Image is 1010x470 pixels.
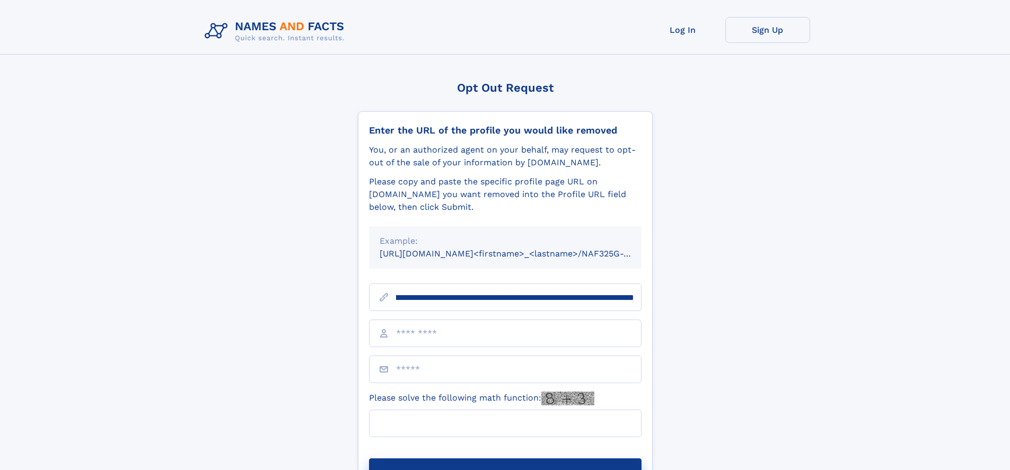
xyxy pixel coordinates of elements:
[369,125,642,136] div: Enter the URL of the profile you would like removed
[640,17,725,43] a: Log In
[380,235,631,247] div: Example:
[200,17,353,46] img: Logo Names and Facts
[358,81,653,94] div: Opt Out Request
[369,144,642,169] div: You, or an authorized agent on your behalf, may request to opt-out of the sale of your informatio...
[369,392,594,405] label: Please solve the following math function:
[369,175,642,214] div: Please copy and paste the specific profile page URL on [DOMAIN_NAME] you want removed into the Pr...
[725,17,810,43] a: Sign Up
[380,249,662,259] small: [URL][DOMAIN_NAME]<firstname>_<lastname>/NAF325G-xxxxxxxx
